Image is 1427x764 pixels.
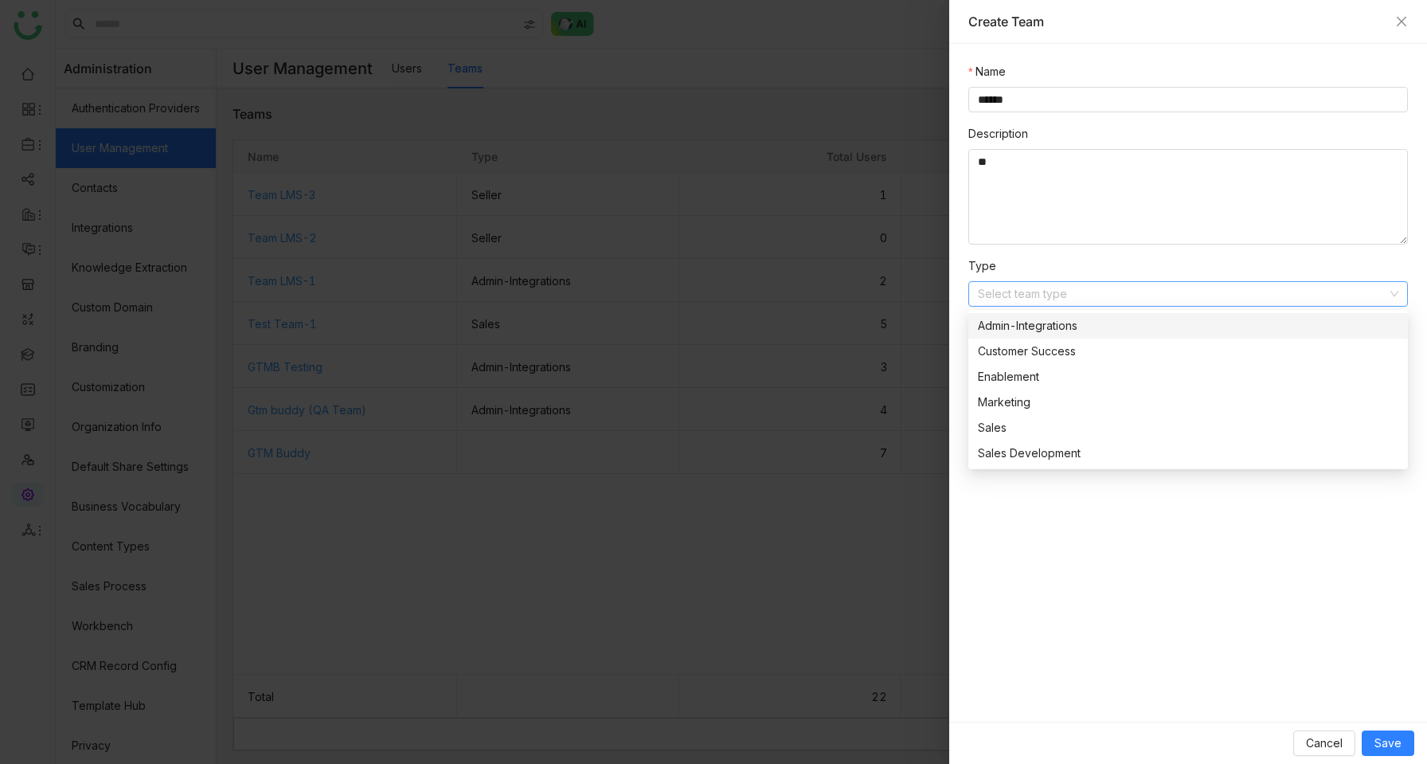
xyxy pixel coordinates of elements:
span: Cancel [1306,735,1343,752]
nz-option-item: Enablement [968,364,1408,390]
nz-option-item: Sales [968,415,1408,441]
div: Sales [978,419,1398,437]
label: Type [968,257,996,275]
div: Enablement [978,368,1398,386]
label: Description [968,125,1028,143]
button: Save [1362,731,1414,756]
div: Sales Development [978,445,1398,462]
div: Admin-Integrations [978,317,1398,335]
nz-option-item: Sales Development [968,441,1408,466]
div: Customer Success [978,343,1398,360]
label: Name [968,63,1006,80]
div: Create Team [968,13,1387,30]
nz-option-item: Customer Success [968,339,1408,364]
button: Cancel [1293,731,1355,756]
nz-option-item: Admin-Integrations [968,313,1408,339]
span: Save [1374,735,1402,752]
div: Marketing [978,394,1398,411]
button: Close [1395,15,1408,28]
nz-option-item: Marketing [968,390,1408,415]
